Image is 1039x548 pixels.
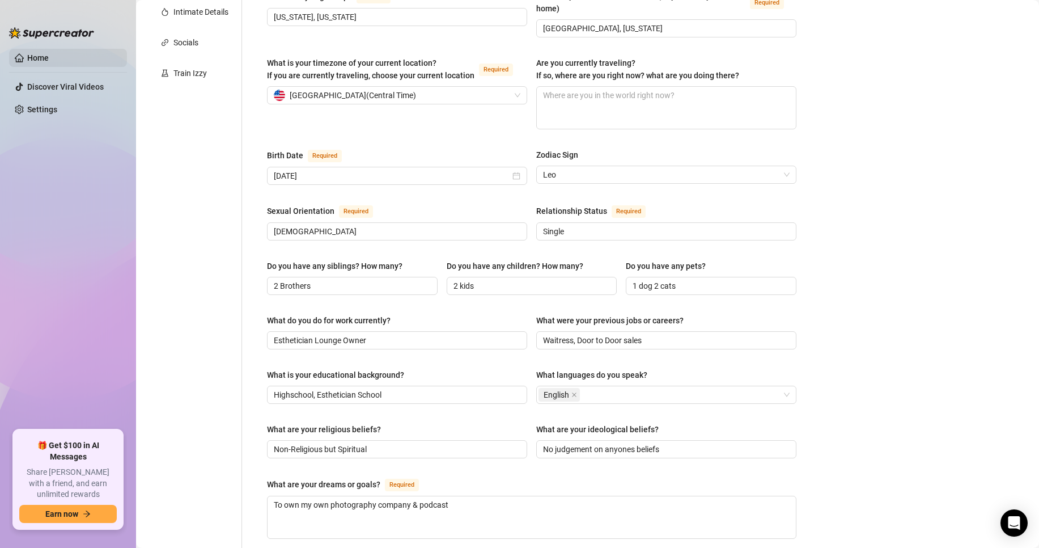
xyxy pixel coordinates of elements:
[173,67,207,79] div: Train Izzy
[536,369,655,381] label: What languages do you speak?
[267,478,380,491] div: What are your dreams or goals?
[267,314,391,327] div: What do you do for work currently?
[267,204,385,218] label: Sexual Orientation
[536,205,607,217] div: Relationship Status
[536,204,658,218] label: Relationship Status
[267,205,334,217] div: Sexual Orientation
[45,509,78,519] span: Earn now
[582,388,584,402] input: What languages do you speak?
[633,280,787,292] input: Do you have any pets?
[536,149,586,161] label: Zodiac Sign
[543,334,787,347] input: What were your previous jobs or careers?
[267,260,410,272] label: Do you have any siblings? How many?
[536,369,647,381] div: What languages do you speak?
[267,149,303,162] div: Birth Date
[274,225,518,238] input: Sexual Orientation
[161,69,169,77] span: experiment
[274,280,429,292] input: Do you have any siblings? How many?
[571,392,577,398] span: close
[267,478,431,491] label: What are your dreams or goals?
[536,423,667,436] label: What are your ideological beliefs?
[626,260,706,272] div: Do you have any pets?
[447,260,591,272] label: Do you have any children? How many?
[274,389,518,401] input: What is your educational background?
[161,39,169,47] span: link
[173,6,228,18] div: Intimate Details
[267,369,412,381] label: What is your educational background?
[267,260,402,272] div: Do you have any siblings? How many?
[267,369,404,381] div: What is your educational background?
[308,150,342,162] span: Required
[19,440,117,462] span: 🎁 Get $100 in AI Messages
[543,225,787,238] input: Relationship Status
[274,334,518,347] input: What do you do for work currently?
[1000,509,1028,537] div: Open Intercom Messenger
[173,36,198,49] div: Socials
[19,467,117,500] span: Share [PERSON_NAME] with a friend, and earn unlimited rewards
[290,87,416,104] span: [GEOGRAPHIC_DATA] ( Central Time )
[536,58,739,80] span: Are you currently traveling? If so, where are you right now? what are you doing there?
[267,149,354,162] label: Birth Date
[453,280,608,292] input: Do you have any children? How many?
[267,423,381,436] div: What are your religious beliefs?
[161,8,169,16] span: fire
[27,105,57,114] a: Settings
[274,90,285,101] img: us
[536,314,684,327] div: What were your previous jobs or careers?
[536,423,659,436] div: What are your ideological beliefs?
[543,22,787,35] input: Where is your current homebase? (City/Area of your home)
[268,496,796,538] textarea: What are your dreams or goals?
[536,314,692,327] label: What were your previous jobs or careers?
[544,389,569,401] span: English
[267,58,474,80] span: What is your timezone of your current location? If you are currently traveling, choose your curre...
[543,443,787,456] input: What are your ideological beliefs?
[19,505,117,523] button: Earn nowarrow-right
[612,205,646,218] span: Required
[83,510,91,518] span: arrow-right
[274,11,518,23] input: Where did you grow up?
[538,388,580,402] span: English
[9,27,94,39] img: logo-BBDzfeDw.svg
[27,53,49,62] a: Home
[385,479,419,491] span: Required
[274,170,510,182] input: Birth Date
[626,260,714,272] label: Do you have any pets?
[27,82,104,91] a: Discover Viral Videos
[274,443,518,456] input: What are your religious beliefs?
[267,423,389,436] label: What are your religious beliefs?
[267,314,398,327] label: What do you do for work currently?
[479,64,513,76] span: Required
[543,166,790,183] span: Leo
[339,205,373,218] span: Required
[447,260,583,272] div: Do you have any children? How many?
[536,149,578,161] div: Zodiac Sign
